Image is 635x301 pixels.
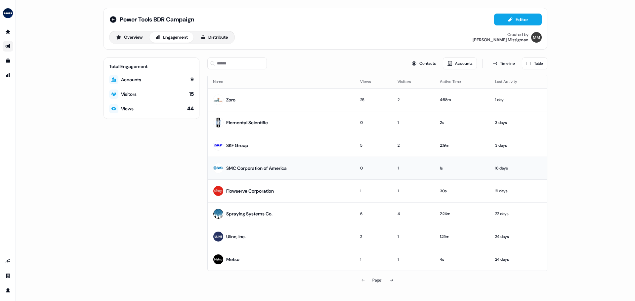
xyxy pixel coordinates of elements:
[507,32,529,37] div: Created by
[495,119,542,126] div: 3 days
[495,165,542,171] div: 16 days
[360,119,387,126] div: 0
[226,188,274,194] div: Flowserve Corporation
[440,233,485,240] div: 1:25m
[495,142,542,149] div: 3 days
[435,75,490,88] th: Active Time
[440,142,485,149] div: 2:19m
[473,37,529,43] div: [PERSON_NAME] Missigman
[360,233,387,240] div: 2
[495,256,542,263] div: 24 days
[3,70,13,81] a: Go to attribution
[120,16,194,23] span: Power Tools BDR Campaign
[443,57,477,69] button: Accounts
[226,165,287,171] div: SMC Corporation of America
[495,96,542,103] div: 1 day
[360,142,387,149] div: 5
[226,142,248,149] div: SKF Group
[398,233,429,240] div: 1
[189,91,194,98] div: 15
[440,256,485,263] div: 4s
[110,32,148,43] button: Overview
[190,76,194,83] div: 9
[3,56,13,66] a: Go to templates
[494,17,542,24] a: Editor
[440,188,485,194] div: 30s
[398,210,429,217] div: 4
[495,210,542,217] div: 22 days
[407,57,440,69] button: Contacts
[226,119,268,126] div: Elemental Scientific
[187,105,194,112] div: 44
[440,119,485,126] div: 2s
[121,91,137,97] div: Visitors
[226,210,273,217] div: Spraying Systems Co.
[3,271,13,281] a: Go to team
[488,57,519,69] button: Timeline
[495,188,542,194] div: 21 days
[440,165,485,171] div: 1s
[121,76,141,83] div: Accounts
[195,32,233,43] button: Distribute
[360,165,387,171] div: 0
[3,26,13,37] a: Go to prospects
[495,233,542,240] div: 24 days
[398,165,429,171] div: 1
[109,63,194,70] div: Total Engagement
[226,96,235,103] div: Zoro
[531,32,542,43] img: Morgan
[490,75,547,88] th: Last Activity
[398,119,429,126] div: 1
[398,188,429,194] div: 1
[360,188,387,194] div: 1
[3,256,13,267] a: Go to integrations
[392,75,434,88] th: Visitors
[360,256,387,263] div: 1
[226,233,246,240] div: Uline, Inc.
[355,75,392,88] th: Views
[398,142,429,149] div: 2
[3,41,13,52] a: Go to outbound experience
[149,32,193,43] button: Engagement
[360,210,387,217] div: 6
[121,105,134,112] div: Views
[522,57,547,69] button: Table
[494,14,542,25] button: Editor
[440,210,485,217] div: 2:24m
[3,285,13,296] a: Go to profile
[360,96,387,103] div: 25
[226,256,239,263] div: Metso
[372,277,382,283] div: Page 1
[398,96,429,103] div: 2
[208,75,355,88] th: Name
[398,256,429,263] div: 1
[440,96,485,103] div: 4:58m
